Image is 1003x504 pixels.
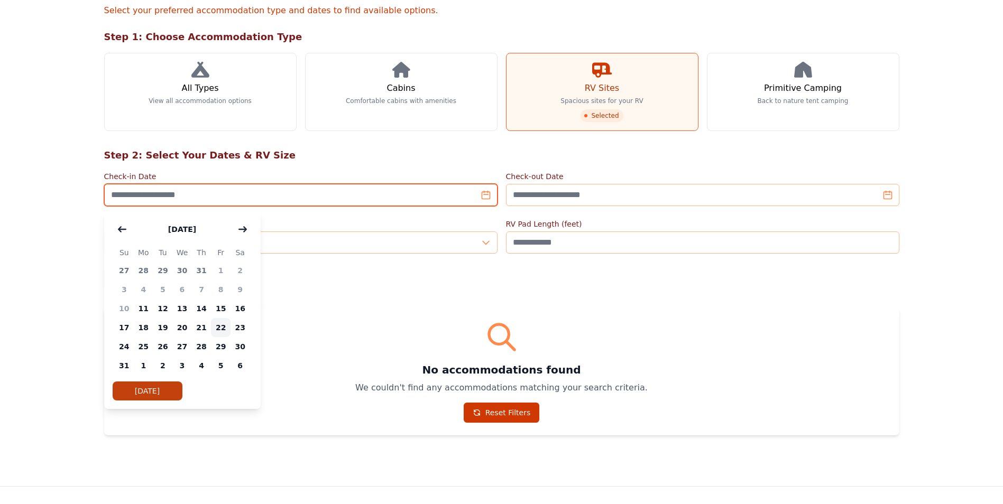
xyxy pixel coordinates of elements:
span: 1 [134,356,153,375]
p: Spacious sites for your RV [560,97,643,105]
a: Cabins Comfortable cabins with amenities [305,53,498,131]
span: 28 [134,261,153,280]
label: Check-out Date [506,171,899,182]
button: [DATE] [113,381,182,400]
span: 27 [172,337,192,356]
span: 4 [134,280,153,299]
span: Selected [581,109,623,122]
label: Number of Guests [104,219,498,229]
span: 12 [153,299,173,318]
span: 19 [153,318,173,337]
span: 7 [192,280,211,299]
span: 30 [231,337,250,356]
span: 1 [211,261,231,280]
span: Tu [153,246,173,259]
h3: Cabins [387,82,415,95]
span: 9 [231,280,250,299]
span: 5 [153,280,173,299]
span: 18 [134,318,153,337]
span: 22 [211,318,231,337]
p: Comfortable cabins with amenities [346,97,456,105]
span: 30 [172,261,192,280]
span: 3 [172,356,192,375]
span: 31 [192,261,211,280]
h2: Step 1: Choose Accommodation Type [104,30,899,44]
label: RV Pad Length (feet) [506,219,899,229]
span: 29 [153,261,173,280]
span: 10 [115,299,134,318]
span: 8 [211,280,231,299]
span: 15 [211,299,231,318]
span: Sa [231,246,250,259]
span: 13 [172,299,192,318]
span: 17 [115,318,134,337]
span: 6 [172,280,192,299]
span: Th [192,246,211,259]
span: 25 [134,337,153,356]
span: 14 [192,299,211,318]
span: 29 [211,337,231,356]
p: View all accommodation options [149,97,252,105]
span: Su [115,246,134,259]
span: 6 [231,356,250,375]
span: Fr [211,246,231,259]
span: 11 [134,299,153,318]
p: Select your preferred accommodation type and dates to find available options. [104,4,899,17]
span: 31 [115,356,134,375]
a: Reset Filters [464,403,540,423]
h3: All Types [181,82,218,95]
span: 28 [192,337,211,356]
span: 16 [231,299,250,318]
span: 2 [153,356,173,375]
button: [DATE] [158,219,207,240]
span: 3 [115,280,134,299]
h3: No accommodations found [117,362,887,377]
span: 26 [153,337,173,356]
a: Primitive Camping Back to nature tent camping [707,53,899,131]
span: Mo [134,246,153,259]
span: 24 [115,337,134,356]
span: 20 [172,318,192,337]
h3: RV Sites [585,82,619,95]
a: RV Sites Spacious sites for your RV Selected [506,53,698,131]
span: 21 [192,318,211,337]
p: Back to nature tent camping [758,97,849,105]
span: 2 [231,261,250,280]
h2: Step 2: Select Your Dates & RV Size [104,148,899,163]
h3: Primitive Camping [764,82,842,95]
span: 23 [231,318,250,337]
span: 4 [192,356,211,375]
span: We [172,246,192,259]
span: 27 [115,261,134,280]
span: 5 [211,356,231,375]
a: All Types View all accommodation options [104,53,297,131]
p: We couldn't find any accommodations matching your search criteria. [117,381,887,394]
label: Check-in Date [104,171,498,182]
